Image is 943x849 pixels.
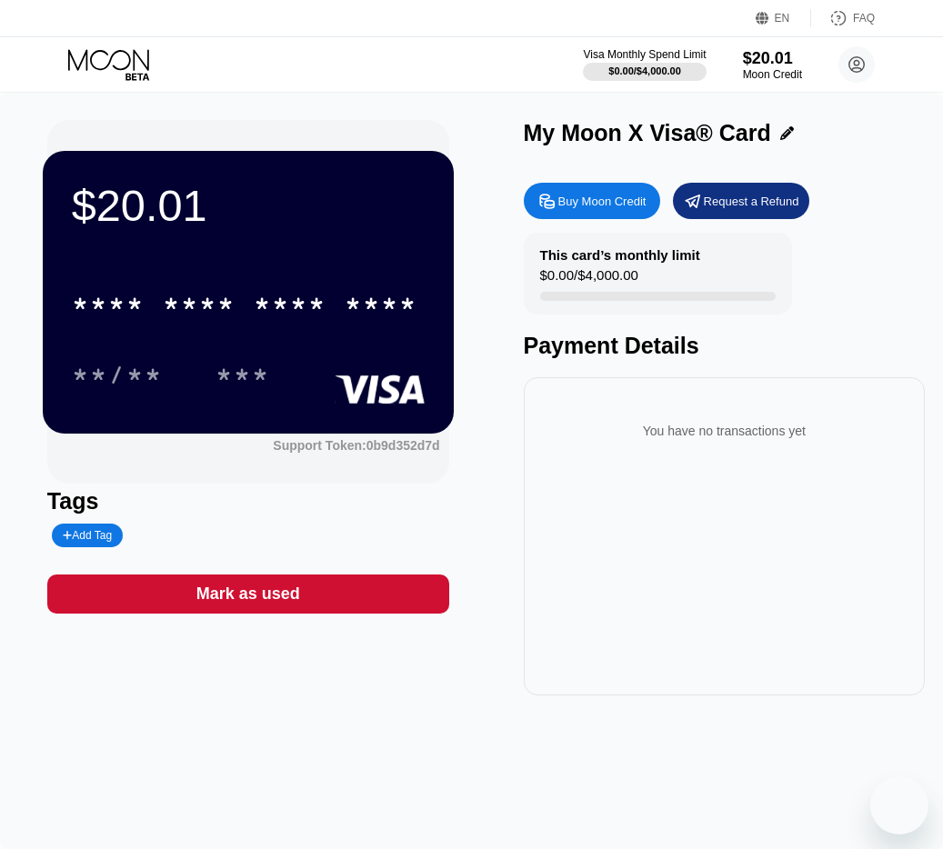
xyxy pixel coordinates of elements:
[63,529,112,542] div: Add Tag
[743,68,802,81] div: Moon Credit
[756,9,811,27] div: EN
[673,183,809,219] div: Request a Refund
[775,12,790,25] div: EN
[811,9,875,27] div: FAQ
[704,194,799,209] div: Request a Refund
[853,12,875,25] div: FAQ
[583,48,706,61] div: Visa Monthly Spend Limit
[583,48,706,81] div: Visa Monthly Spend Limit$0.00/$4,000.00
[72,180,425,231] div: $20.01
[196,584,300,604] div: Mark as used
[540,267,638,292] div: $0.00 / $4,000.00
[540,247,700,263] div: This card’s monthly limit
[273,438,439,453] div: Support Token: 0b9d352d7d
[273,438,439,453] div: Support Token:0b9d352d7d
[743,49,802,68] div: $20.01
[47,574,449,614] div: Mark as used
[538,405,911,456] div: You have no transactions yet
[743,49,802,81] div: $20.01Moon Credit
[52,524,123,547] div: Add Tag
[870,776,928,834] iframe: Button to launch messaging window
[524,333,926,359] div: Payment Details
[608,65,681,76] div: $0.00 / $4,000.00
[558,194,647,209] div: Buy Moon Credit
[524,183,660,219] div: Buy Moon Credit
[524,120,771,146] div: My Moon X Visa® Card
[47,488,449,514] div: Tags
